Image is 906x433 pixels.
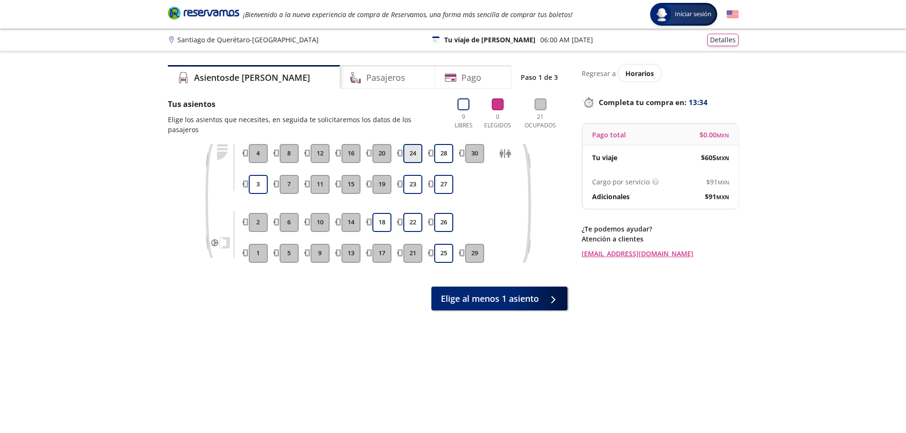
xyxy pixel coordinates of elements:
[717,132,729,139] small: MXN
[582,224,739,234] p: ¿Te podemos ayudar?
[592,153,617,163] p: Tu viaje
[403,244,422,263] button: 21
[311,144,330,163] button: 12
[194,71,310,84] h4: Asientos de [PERSON_NAME]
[341,144,360,163] button: 16
[177,35,319,45] p: Santiago de Querétaro - [GEOGRAPHIC_DATA]
[707,34,739,46] button: Detalles
[249,144,268,163] button: 4
[521,113,560,130] p: 21 Ocupados
[311,175,330,194] button: 11
[280,244,299,263] button: 5
[341,213,360,232] button: 14
[434,244,453,263] button: 25
[441,292,539,305] span: Elige al menos 1 asiento
[243,10,573,19] em: ¡Bienvenido a la nueva experiencia de compra de Reservamos, una forma más sencilla de comprar tus...
[372,213,391,232] button: 18
[249,175,268,194] button: 3
[592,130,626,140] p: Pago total
[465,144,484,163] button: 30
[482,113,514,130] p: 0 Elegidos
[311,244,330,263] button: 9
[716,154,729,162] small: MXN
[311,213,330,232] button: 10
[249,213,268,232] button: 2
[592,177,650,187] p: Cargo por servicio
[372,175,391,194] button: 19
[280,213,299,232] button: 6
[431,287,567,310] button: Elige al menos 1 asiento
[582,96,739,109] p: Completa tu compra en :
[625,69,654,78] span: Horarios
[372,244,391,263] button: 17
[168,6,239,23] a: Brand Logo
[521,72,558,82] p: Paso 1 de 3
[461,71,481,84] h4: Pago
[582,65,739,81] div: Regresar a ver horarios
[701,153,729,163] span: $ 605
[444,35,536,45] p: Tu viaje de [PERSON_NAME]
[434,144,453,163] button: 28
[168,115,443,135] p: Elige los asientos que necesites, en seguida te solicitaremos los datos de los pasajeros
[718,179,729,186] small: MXN
[705,192,729,202] span: $ 91
[403,175,422,194] button: 23
[582,234,739,244] p: Atención a clientes
[403,144,422,163] button: 24
[727,9,739,20] button: English
[582,249,739,259] a: [EMAIL_ADDRESS][DOMAIN_NAME]
[249,244,268,263] button: 1
[341,244,360,263] button: 13
[372,144,391,163] button: 20
[706,177,729,187] span: $ 91
[540,35,593,45] p: 06:00 AM [DATE]
[716,193,729,201] small: MXN
[689,97,708,108] span: 13:34
[582,68,616,78] p: Regresar a
[341,175,360,194] button: 15
[465,244,484,263] button: 29
[280,175,299,194] button: 7
[403,213,422,232] button: 22
[671,10,715,19] span: Iniciar sesión
[168,98,443,110] p: Tus asientos
[366,71,405,84] h4: Pasajeros
[452,113,475,130] p: 9 Libres
[168,6,239,20] i: Brand Logo
[434,213,453,232] button: 26
[280,144,299,163] button: 8
[700,130,729,140] span: $ 0.00
[434,175,453,194] button: 27
[592,192,630,202] p: Adicionales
